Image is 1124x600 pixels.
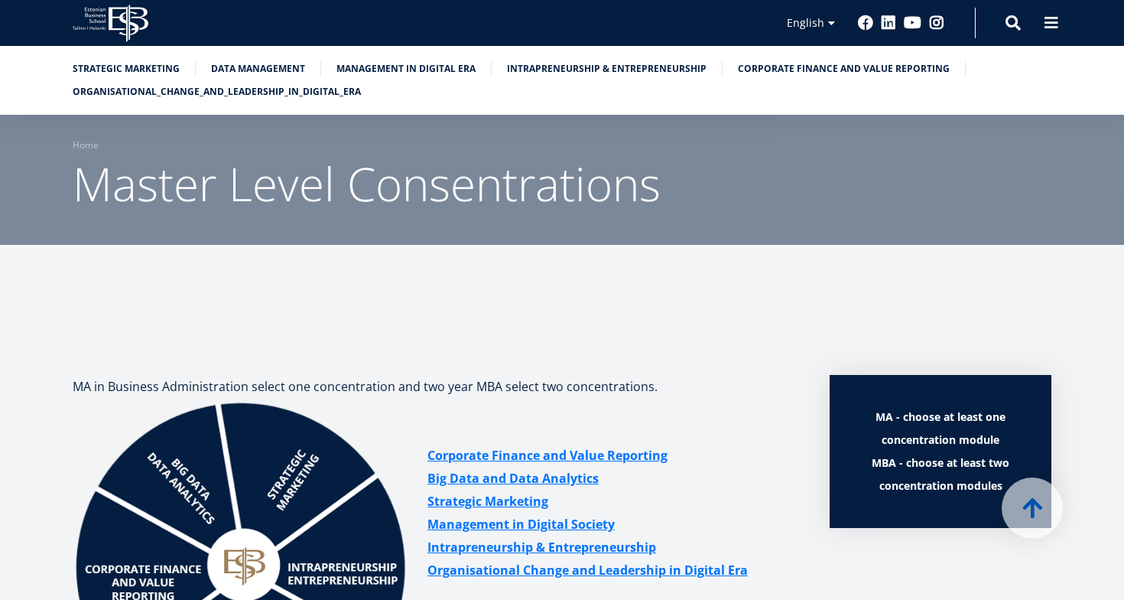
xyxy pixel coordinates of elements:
a: Organisational Change and Leadership in Digital Era [427,559,748,582]
a: Management in Digital Society [427,513,615,536]
a: Management in Digital Era [336,61,476,77]
p: MA in Business Administration select one concentration and two year MBA select two concentrations. [73,375,799,398]
a: Intrapreneurship & Entrepreneurship [427,536,656,559]
a: Corporate Finance and Value Reporting [738,61,950,77]
a: Instagram [929,15,944,31]
strong: MBA - choose at least two concentration modules [872,455,1009,493]
strong: MA - choose at least one concentration module [875,409,1005,447]
a: Facebook [858,15,873,31]
a: Home [73,138,99,153]
a: Big Data and Data Analytics [427,467,599,490]
span: Master Level Consentrations [73,152,661,215]
a: Corporate Finance and Value Reporting [427,444,668,467]
a: Strategic Marketing [427,490,548,513]
a: Youtube [904,15,921,31]
a: Linkedin [881,15,896,31]
a: Strategic Marketing [73,61,180,77]
a: Data Management [211,61,305,77]
a: Intrapreneurship & Entrepreneurship [507,61,707,77]
a: Organisational_Change_and_Leadership_in_Digital_Era [73,84,361,99]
